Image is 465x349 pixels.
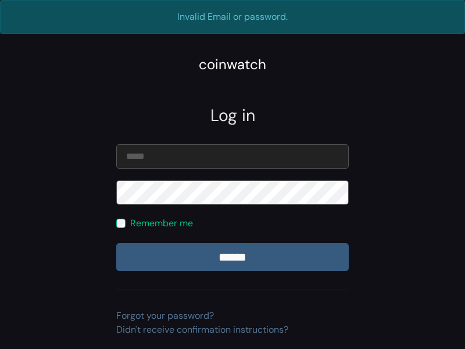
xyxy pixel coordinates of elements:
a: Forgot your password? [116,309,214,322]
div: coinwatch [199,54,266,75]
h2: Log in [116,106,349,126]
label: Remember me [130,216,193,230]
a: Didn't receive confirmation instructions? [116,323,288,336]
a: coinwatch [199,60,266,72]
